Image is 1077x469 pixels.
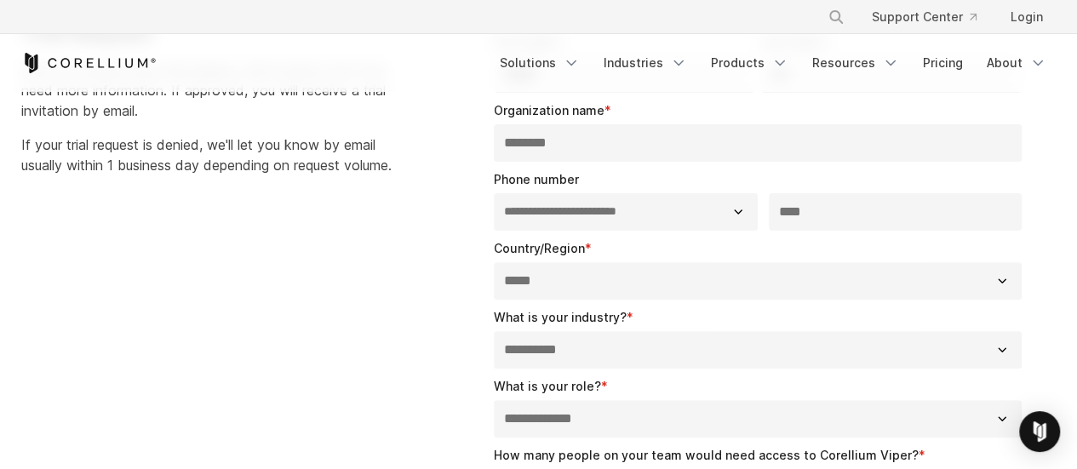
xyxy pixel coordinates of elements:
[490,48,1057,78] div: Navigation Menu
[494,379,601,393] span: What is your role?
[494,241,585,255] span: Country/Region
[21,136,392,174] span: If your trial request is denied, we'll let you know by email usually within 1 business day depend...
[807,2,1057,32] div: Navigation Menu
[977,48,1057,78] a: About
[494,172,579,186] span: Phone number
[490,48,590,78] a: Solutions
[593,48,697,78] a: Industries
[821,2,851,32] button: Search
[701,48,799,78] a: Products
[802,48,909,78] a: Resources
[1019,411,1060,452] div: Open Intercom Messenger
[997,2,1057,32] a: Login
[494,310,627,324] span: What is your industry?
[21,53,157,73] a: Corellium Home
[913,48,973,78] a: Pricing
[858,2,990,32] a: Support Center
[494,448,919,462] span: How many people on your team would need access to Corellium Viper?
[494,103,604,117] span: Organization name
